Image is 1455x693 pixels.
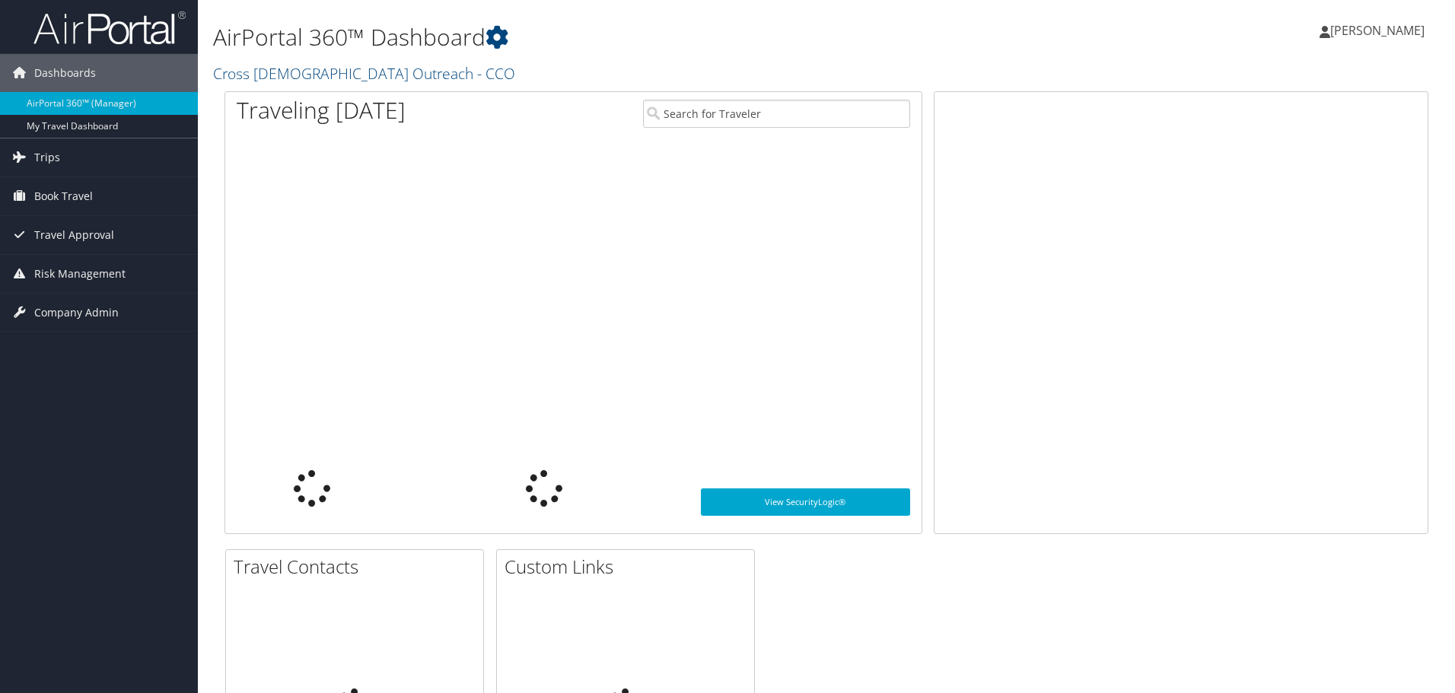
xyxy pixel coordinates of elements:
h1: AirPortal 360™ Dashboard [213,21,1031,53]
span: Book Travel [34,177,93,215]
span: Trips [34,138,60,176]
span: Travel Approval [34,216,114,254]
a: View SecurityLogic® [701,488,910,516]
a: Cross [DEMOGRAPHIC_DATA] Outreach - CCO [213,63,519,84]
input: Search for Traveler [643,100,910,128]
h2: Custom Links [505,554,754,580]
img: airportal-logo.png [33,10,186,46]
span: Company Admin [34,294,119,332]
span: Risk Management [34,255,126,293]
h1: Traveling [DATE] [237,94,406,126]
span: [PERSON_NAME] [1330,22,1425,39]
span: Dashboards [34,54,96,92]
a: [PERSON_NAME] [1320,8,1440,53]
h2: Travel Contacts [234,554,483,580]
